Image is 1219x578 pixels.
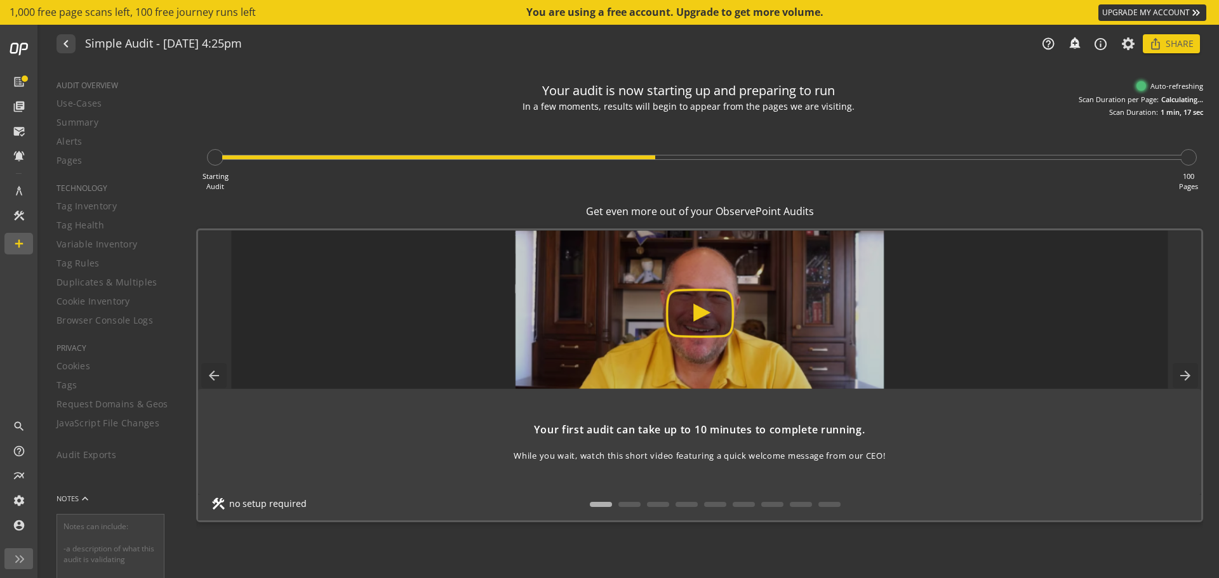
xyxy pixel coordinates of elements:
a: UPGRADE MY ACCOUNT [1098,4,1206,21]
div: 1 min, 17 sec [1161,107,1203,117]
div: You are using a free account. Upgrade to get more volume. [526,5,825,20]
div: Your audit is now starting up and preparing to run [542,82,835,100]
mat-icon: multiline_chart [13,470,25,482]
button: Share [1143,34,1200,53]
mat-icon: add [13,237,25,250]
div: Scan Duration: [1109,107,1158,117]
mat-icon: add_alert [1068,36,1081,49]
mat-icon: notifications_active [13,150,25,162]
mat-icon: arrow_forward [1173,363,1198,388]
h1: Simple Audit - 20 August 2025 | 4:25pm [85,37,242,51]
div: Your first audit can take up to 10 minutes to complete running. [211,423,1189,437]
mat-icon: keyboard_arrow_up [79,492,91,505]
mat-icon: mark_email_read [13,125,25,138]
div: Calculating... [1161,95,1203,105]
mat-icon: info_outline [1093,37,1108,51]
mat-icon: construction [13,209,25,222]
img: slide image [231,230,1168,389]
mat-icon: help_outline [1041,37,1055,51]
mat-icon: construction [211,496,226,511]
div: Get even more out of your ObservePoint Audits [196,204,1203,219]
mat-icon: arrow_back [201,363,227,388]
mat-icon: library_books [13,100,25,113]
mat-icon: account_circle [13,519,25,532]
div: Starting Audit [203,171,229,191]
span: While you wait, watch this short video featuring a quick welcome message from our CEO! [514,450,885,462]
button: NOTES [57,483,91,514]
mat-icon: architecture [13,185,25,197]
div: In a few moments, results will begin to appear from the pages we are visiting. [523,100,855,114]
mat-icon: ios_share [1149,37,1162,50]
mat-icon: search [13,420,25,433]
mat-icon: help_outline [13,445,25,457]
span: 1,000 free page scans left, 100 free journey runs left [10,5,256,20]
mat-icon: keyboard_double_arrow_right [1190,6,1202,19]
mat-icon: navigate_before [58,36,72,51]
mat-icon: settings [13,494,25,507]
div: Auto-refreshing [1136,81,1203,91]
div: no setup required [211,497,307,511]
mat-icon: list_alt [13,76,25,88]
span: Share [1166,32,1194,55]
div: 100 Pages [1179,171,1198,191]
div: Scan Duration per Page: [1079,95,1159,105]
